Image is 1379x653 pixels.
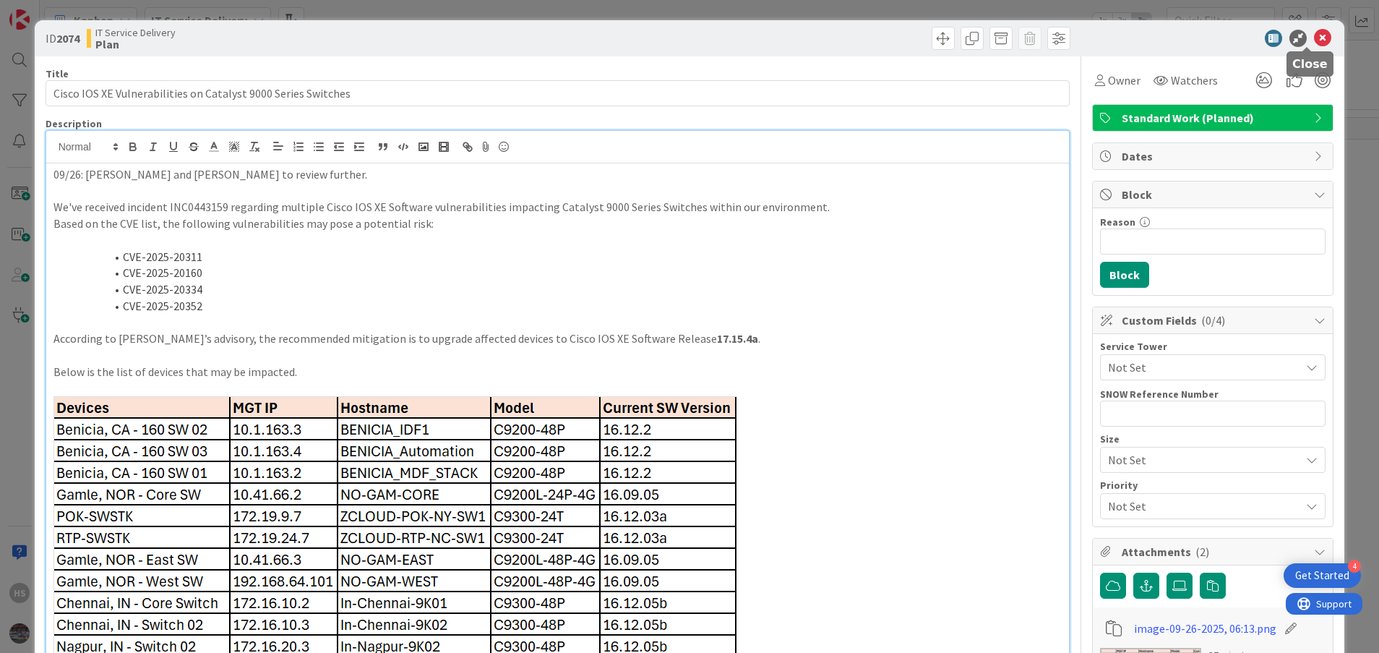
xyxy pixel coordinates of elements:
[56,31,80,46] b: 2074
[46,67,69,80] label: Title
[1108,359,1300,376] span: Not Set
[71,249,1062,265] li: CVE-2025-20311
[1122,109,1307,127] span: Standard Work (Planned)
[53,166,1062,183] p: 09/26: [PERSON_NAME] and [PERSON_NAME] to review further.
[1100,434,1326,444] div: Size
[71,298,1062,315] li: CVE-2025-20352
[1100,262,1149,288] button: Block
[53,364,1062,380] p: Below is the list of devices that may be impacted.
[53,199,1062,215] p: We've received incident INC0443159 regarding multiple Cisco IOS XE Software vulnerabilities impac...
[1171,72,1218,89] span: Watchers
[1122,148,1307,165] span: Dates
[30,2,66,20] span: Support
[1100,215,1135,229] label: Reason
[1122,543,1307,560] span: Attachments
[1122,312,1307,329] span: Custom Fields
[1100,341,1326,351] div: Service Tower
[1195,545,1209,559] span: ( 2 )
[1100,388,1219,401] label: SNOW Reference Number
[95,38,176,50] b: Plan
[1292,57,1328,71] h5: Close
[1122,186,1307,203] span: Block
[1284,563,1361,588] div: Open Get Started checklist, remaining modules: 4
[1100,480,1326,490] div: Priority
[1108,496,1293,516] span: Not Set
[1108,72,1140,89] span: Owner
[1201,313,1225,328] span: ( 0/4 )
[71,281,1062,298] li: CVE-2025-20334
[1108,450,1293,470] span: Not Set
[71,265,1062,281] li: CVE-2025-20160
[1134,620,1276,637] a: image-09-26-2025, 06:13.png
[46,117,102,130] span: Description
[53,330,1062,347] p: According to [PERSON_NAME]’s advisory, the recommended mitigation is to upgrade affected devices ...
[46,80,1070,106] input: type card name here...
[53,215,1062,232] p: Based on the CVE list, the following vulnerabilities may pose a potential risk:
[46,30,80,47] span: ID
[1348,560,1361,573] div: 4
[1295,568,1349,583] div: Get Started
[717,331,758,346] strong: 17.15.4a
[95,27,176,38] span: IT Service Delivery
